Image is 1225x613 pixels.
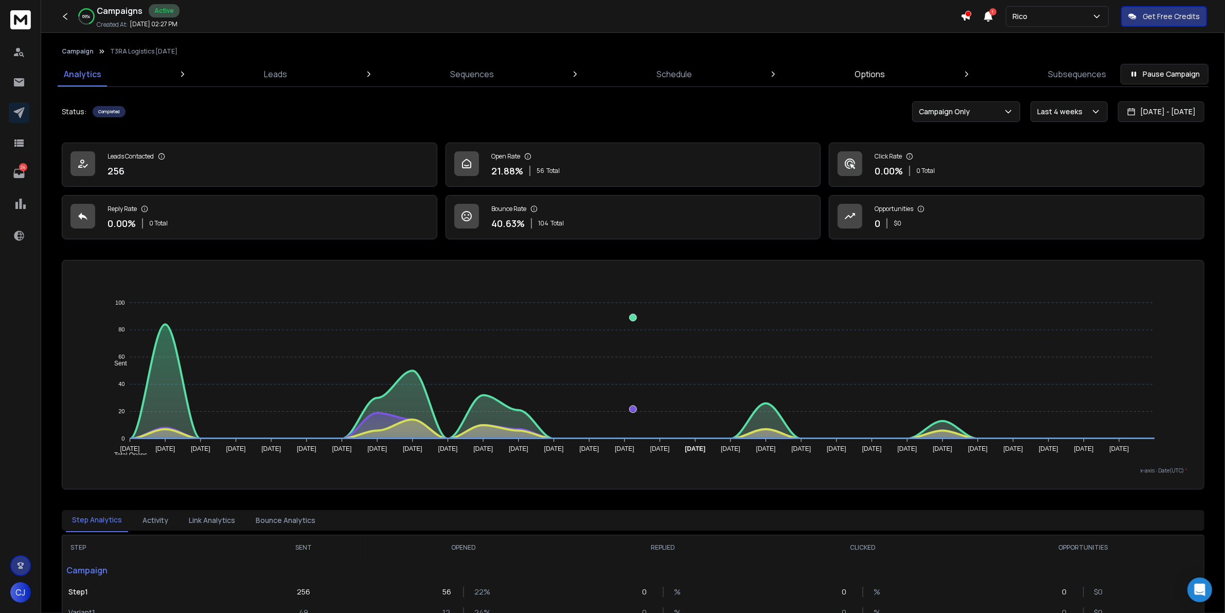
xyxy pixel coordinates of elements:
tspan: [DATE] [226,446,246,453]
span: Total [546,167,560,175]
span: Sent [106,360,127,367]
p: 24 [19,163,27,171]
tspan: [DATE] [120,446,139,453]
span: Total Opens [106,451,147,459]
a: Sequences [444,62,500,86]
a: Schedule [650,62,698,86]
tspan: [DATE] [933,446,952,453]
tspan: 60 [118,354,125,360]
div: Completed [93,106,126,117]
p: 40.63 % [491,216,525,231]
tspan: [DATE] [297,446,316,453]
button: Campaign [62,47,94,56]
tspan: [DATE] [1039,446,1058,453]
button: Step Analytics [66,509,128,532]
tspan: [DATE] [897,446,917,453]
p: 0 [875,216,880,231]
p: [DATE] 02:27 PM [130,20,177,28]
p: Rico [1013,11,1032,22]
p: Reply Rate [108,205,137,213]
a: Bounce Rate40.63%104Total [446,195,821,239]
p: 56 [442,587,453,597]
tspan: [DATE] [685,446,705,453]
p: Subsequences [1048,68,1106,80]
tspan: 20 [118,408,125,414]
div: Active [149,4,180,17]
tspan: [DATE] [544,446,564,453]
p: 0 [1062,587,1073,597]
p: 22 % [474,587,485,597]
span: 1 [989,8,997,15]
p: Step 1 [68,587,237,597]
p: Options [855,68,885,80]
a: Reply Rate0.00%0 Total [62,195,437,239]
tspan: [DATE] [403,446,422,453]
p: Bounce Rate [491,205,526,213]
p: 256 [108,164,125,178]
th: OPPORTUNITIES [963,535,1204,560]
p: 0 Total [916,167,935,175]
p: Schedule [656,68,692,80]
tspan: [DATE] [438,446,458,453]
p: % [674,587,684,597]
a: Click Rate0.00%0 Total [829,143,1204,187]
th: STEP [62,535,243,560]
p: Campaign Only [919,107,974,117]
button: CJ [10,582,31,603]
button: Activity [136,509,174,532]
tspan: [DATE] [721,446,740,453]
p: 256 [297,587,310,597]
th: SENT [243,535,364,560]
tspan: [DATE] [756,446,776,453]
tspan: [DATE] [827,446,846,453]
tspan: [DATE] [579,446,599,453]
p: Last 4 weeks [1037,107,1087,117]
p: $ 0 [894,219,901,227]
p: Click Rate [875,152,902,161]
p: Opportunities [875,205,913,213]
span: 56 [537,167,544,175]
span: Total [551,219,564,227]
button: Pause Campaign [1121,64,1209,84]
p: 0.00 % [108,216,136,231]
a: Options [849,62,892,86]
p: Campaign [62,560,243,581]
tspan: [DATE] [862,446,882,453]
p: Created At: [97,21,128,29]
tspan: [DATE] [332,446,352,453]
tspan: [DATE] [1110,446,1129,453]
tspan: [DATE] [968,446,988,453]
p: Get Free Credits [1143,11,1200,22]
p: 0 Total [149,219,168,227]
p: Analytics [64,68,101,80]
a: Leads Contacted256 [62,143,437,187]
tspan: 80 [118,327,125,333]
a: Subsequences [1042,62,1112,86]
p: Leads [264,68,287,80]
th: REPLIED [563,535,763,560]
p: T3RA Logistics [DATE] [110,47,177,56]
p: x-axis : Date(UTC) [79,467,1187,475]
button: Bounce Analytics [250,509,322,532]
tspan: [DATE] [650,446,670,453]
tspan: 100 [115,300,125,306]
tspan: [DATE] [791,446,811,453]
p: % [874,587,884,597]
button: [DATE] - [DATE] [1118,101,1204,122]
tspan: [DATE] [615,446,634,453]
tspan: [DATE] [509,446,528,453]
p: 0 [642,587,652,597]
tspan: [DATE] [155,446,175,453]
tspan: [DATE] [191,446,210,453]
p: 21.88 % [491,164,523,178]
tspan: [DATE] [261,446,281,453]
p: 69 % [83,13,91,20]
p: Open Rate [491,152,520,161]
p: Sequences [450,68,494,80]
div: Open Intercom Messenger [1187,577,1212,602]
p: 0 [842,587,852,597]
button: Get Free Credits [1121,6,1207,27]
p: Status: [62,107,86,117]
